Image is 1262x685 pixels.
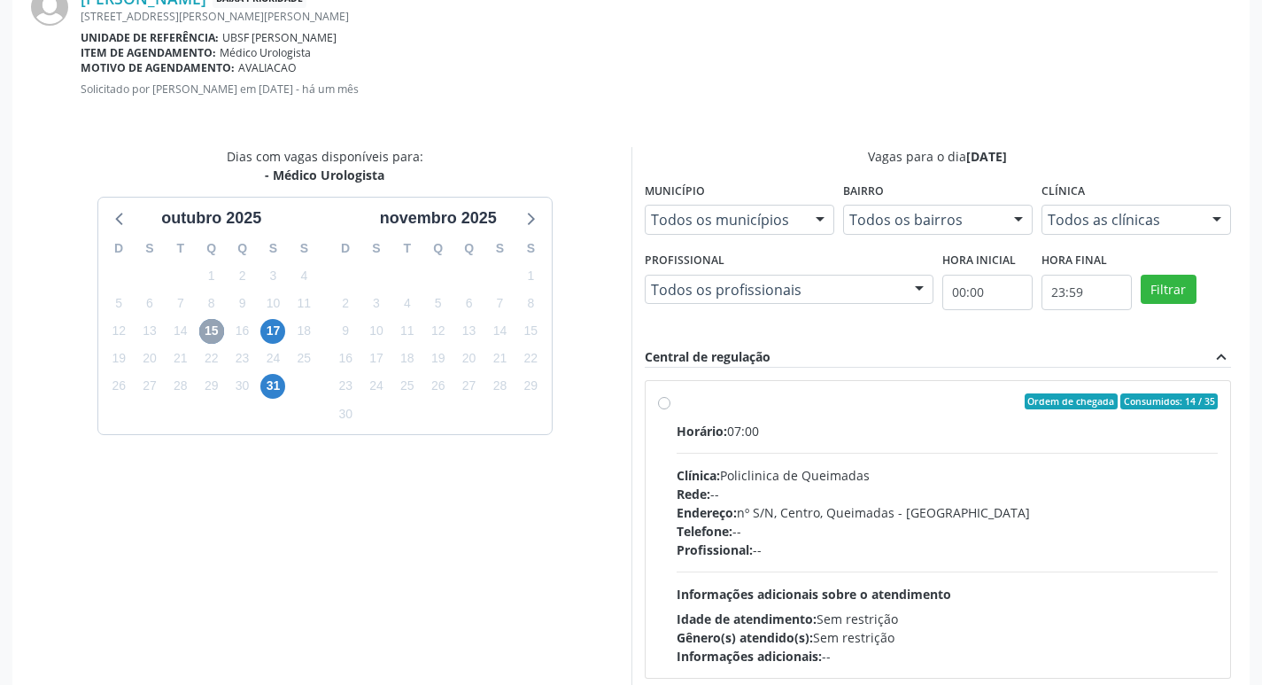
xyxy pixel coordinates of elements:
span: segunda-feira, 17 de novembro de 2025 [364,346,389,371]
span: segunda-feira, 20 de outubro de 2025 [137,346,162,371]
div: - Médico Urologista [227,166,423,184]
span: quinta-feira, 30 de outubro de 2025 [230,374,255,399]
span: segunda-feira, 24 de novembro de 2025 [364,374,389,399]
div: S [361,235,392,262]
span: quinta-feira, 13 de novembro de 2025 [457,319,482,344]
span: Telefone: [677,523,732,540]
div: S [135,235,166,262]
span: segunda-feira, 13 de outubro de 2025 [137,319,162,344]
span: Informações adicionais: [677,648,822,665]
div: Q [453,235,484,262]
span: domingo, 23 de novembro de 2025 [333,374,358,399]
span: sábado, 29 de novembro de 2025 [518,374,543,399]
span: terça-feira, 28 de outubro de 2025 [168,374,193,399]
div: Central de regulação [645,347,770,367]
input: Selecione o horário [1041,275,1132,310]
span: domingo, 9 de novembro de 2025 [333,319,358,344]
div: novembro 2025 [373,206,504,230]
span: Horário: [677,423,727,440]
span: sexta-feira, 10 de outubro de 2025 [260,291,285,315]
div: -- [677,541,1219,559]
span: sábado, 8 de novembro de 2025 [518,291,543,315]
span: segunda-feira, 10 de novembro de 2025 [364,319,389,344]
span: Rede: [677,486,710,502]
span: domingo, 2 de novembro de 2025 [333,291,358,315]
span: sexta-feira, 17 de outubro de 2025 [260,319,285,344]
span: sexta-feira, 28 de novembro de 2025 [487,374,512,399]
span: domingo, 26 de outubro de 2025 [106,374,131,399]
span: Idade de atendimento: [677,611,817,627]
div: T [165,235,196,262]
div: T [391,235,422,262]
div: D [330,235,361,262]
span: Todos os bairros [849,211,996,229]
input: Selecione o horário [942,275,1033,310]
span: UBSF [PERSON_NAME] [222,30,337,45]
span: sexta-feira, 31 de outubro de 2025 [260,374,285,399]
label: Município [645,178,705,206]
button: Filtrar [1141,275,1196,305]
span: terça-feira, 25 de novembro de 2025 [395,374,420,399]
span: terça-feira, 18 de novembro de 2025 [395,346,420,371]
span: quinta-feira, 27 de novembro de 2025 [457,374,482,399]
span: domingo, 5 de outubro de 2025 [106,291,131,315]
div: -- [677,485,1219,503]
span: terça-feira, 4 de novembro de 2025 [395,291,420,315]
div: 07:00 [677,422,1219,440]
span: segunda-feira, 27 de outubro de 2025 [137,374,162,399]
div: Sem restrição [677,610,1219,628]
div: Q [227,235,258,262]
span: sexta-feira, 7 de novembro de 2025 [487,291,512,315]
span: Todos os profissionais [651,281,897,299]
span: Médico Urologista [220,45,311,60]
div: S [484,235,515,262]
span: quarta-feira, 15 de outubro de 2025 [199,319,224,344]
div: Sem restrição [677,628,1219,647]
span: sábado, 25 de outubro de 2025 [291,346,316,371]
span: quarta-feira, 8 de outubro de 2025 [199,291,224,315]
span: quarta-feira, 29 de outubro de 2025 [199,374,224,399]
label: Bairro [843,178,884,206]
span: sábado, 18 de outubro de 2025 [291,319,316,344]
span: sábado, 4 de outubro de 2025 [291,263,316,288]
div: Dias com vagas disponíveis para: [227,147,423,184]
div: S [515,235,546,262]
span: Informações adicionais sobre o atendimento [677,586,951,603]
span: terça-feira, 7 de outubro de 2025 [168,291,193,315]
label: Hora inicial [942,247,1016,275]
span: Ordem de chegada [1025,393,1118,409]
span: sábado, 1 de novembro de 2025 [518,263,543,288]
div: S [289,235,320,262]
span: Profissional: [677,541,753,558]
span: sexta-feira, 21 de novembro de 2025 [487,346,512,371]
span: sábado, 22 de novembro de 2025 [518,346,543,371]
div: Q [422,235,453,262]
span: terça-feira, 14 de outubro de 2025 [168,319,193,344]
div: outubro 2025 [154,206,268,230]
span: quinta-feira, 23 de outubro de 2025 [230,346,255,371]
span: domingo, 19 de outubro de 2025 [106,346,131,371]
label: Hora final [1041,247,1107,275]
span: Consumidos: 14 / 35 [1120,393,1218,409]
span: quinta-feira, 9 de outubro de 2025 [230,291,255,315]
div: S [258,235,289,262]
span: Todos os municípios [651,211,798,229]
span: quinta-feira, 16 de outubro de 2025 [230,319,255,344]
span: quinta-feira, 6 de novembro de 2025 [457,291,482,315]
span: segunda-feira, 6 de outubro de 2025 [137,291,162,315]
b: Unidade de referência: [81,30,219,45]
span: quarta-feira, 22 de outubro de 2025 [199,346,224,371]
span: Clínica: [677,467,720,484]
div: [STREET_ADDRESS][PERSON_NAME][PERSON_NAME] [81,9,1231,24]
span: sexta-feira, 14 de novembro de 2025 [487,319,512,344]
span: sábado, 11 de outubro de 2025 [291,291,316,315]
span: sexta-feira, 24 de outubro de 2025 [260,346,285,371]
span: Gênero(s) atendido(s): [677,629,813,646]
span: quarta-feira, 12 de novembro de 2025 [426,319,451,344]
div: Policlinica de Queimadas [677,466,1219,485]
div: nº S/N, Centro, Queimadas - [GEOGRAPHIC_DATA] [677,503,1219,522]
span: domingo, 12 de outubro de 2025 [106,319,131,344]
span: quarta-feira, 19 de novembro de 2025 [426,346,451,371]
div: D [104,235,135,262]
span: sábado, 15 de novembro de 2025 [518,319,543,344]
